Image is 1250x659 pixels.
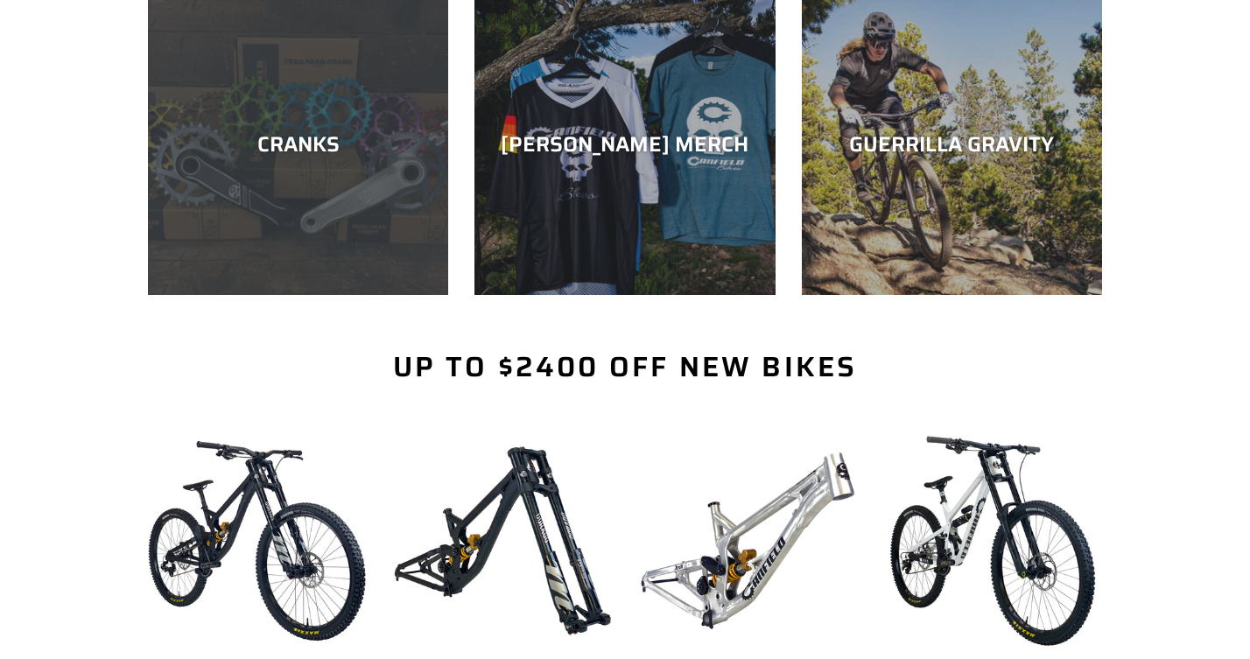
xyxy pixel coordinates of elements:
h2: Up to $2400 Off New Bikes [148,350,1102,383]
div: GUERRILLA GRAVITY [802,132,1102,158]
div: CRANKS [148,132,448,158]
div: [PERSON_NAME] MERCH [474,132,775,158]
